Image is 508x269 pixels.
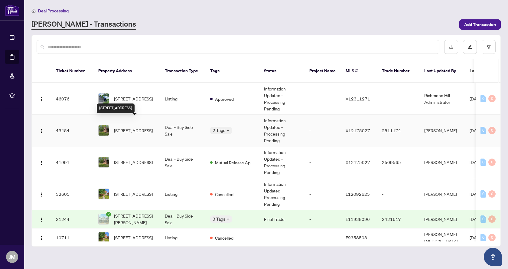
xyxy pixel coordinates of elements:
[488,95,496,102] div: 0
[459,19,501,30] button: Add Transaction
[160,210,205,228] td: Deal - Buy Side Sale
[488,159,496,166] div: 0
[304,83,341,115] td: -
[213,215,225,222] span: 3 Tags
[419,115,465,146] td: [PERSON_NAME]
[488,127,496,134] div: 0
[488,190,496,198] div: 0
[37,126,46,135] button: Logo
[99,189,109,199] img: thumbnail-img
[470,128,483,133] span: [DATE]
[470,235,483,240] span: [DATE]
[419,178,465,210] td: [PERSON_NAME]
[106,212,111,217] span: check-circle
[346,191,370,197] span: E12092625
[51,83,93,115] td: 46076
[215,159,254,166] span: Mutual Release Approved
[160,228,205,247] td: Listing
[31,19,136,30] a: [PERSON_NAME] - Transactions
[99,232,109,243] img: thumbnail-img
[419,83,465,115] td: Richmond Hill Administrator
[37,94,46,103] button: Logo
[215,191,233,198] span: Cancelled
[377,228,419,247] td: -
[377,83,419,115] td: -
[304,115,341,146] td: -
[39,160,44,165] img: Logo
[160,146,205,178] td: Deal - Buy Side Sale
[160,83,205,115] td: Listing
[419,210,465,228] td: [PERSON_NAME]
[377,146,419,178] td: 2509565
[51,178,93,210] td: 32605
[470,159,483,165] span: [DATE]
[51,115,93,146] td: 43454
[215,235,233,241] span: Cancelled
[213,127,225,134] span: 2 Tags
[37,189,46,199] button: Logo
[259,59,304,83] th: Status
[37,233,46,242] button: Logo
[259,83,304,115] td: Information Updated - Processing Pending
[51,146,93,178] td: 41991
[215,96,234,102] span: Approved
[39,217,44,222] img: Logo
[160,178,205,210] td: Listing
[38,8,69,14] span: Deal Processing
[114,212,155,226] span: [STREET_ADDRESS][PERSON_NAME]
[377,210,419,228] td: 2421617
[419,228,465,247] td: [PERSON_NAME][MEDICAL_DATA]
[480,234,486,241] div: 0
[419,146,465,178] td: [PERSON_NAME]
[463,40,477,54] button: edit
[484,248,502,266] button: Open asap
[377,178,419,210] td: -
[259,228,304,247] td: -
[5,5,19,16] img: logo
[419,59,465,83] th: Last Updated By
[51,228,93,247] td: 10711
[480,215,486,223] div: 0
[114,127,153,134] span: [STREET_ADDRESS]
[480,95,486,102] div: 0
[259,115,304,146] td: Information Updated - Processing Pending
[99,125,109,136] img: thumbnail-img
[31,9,36,13] span: home
[487,45,491,49] span: filter
[304,210,341,228] td: -
[114,234,153,241] span: [STREET_ADDRESS]
[9,253,15,261] span: JM
[304,178,341,210] td: -
[99,93,109,104] img: thumbnail-img
[488,234,496,241] div: 0
[114,159,153,166] span: [STREET_ADDRESS]
[259,178,304,210] td: Information Updated - Processing Pending
[259,146,304,178] td: Information Updated - Processing Pending
[346,216,370,222] span: E11938096
[449,45,453,49] span: download
[39,192,44,197] img: Logo
[51,210,93,228] td: 21244
[39,97,44,102] img: Logo
[114,95,153,102] span: [STREET_ADDRESS]
[160,115,205,146] td: Deal - Buy Side Sale
[377,59,419,83] th: Trade Number
[470,96,483,101] span: [DATE]
[37,157,46,167] button: Logo
[482,40,496,54] button: filter
[160,59,205,83] th: Transaction Type
[304,146,341,178] td: -
[39,129,44,133] img: Logo
[480,159,486,166] div: 0
[346,128,370,133] span: X12175027
[226,218,230,221] span: down
[39,236,44,241] img: Logo
[464,20,496,29] span: Add Transaction
[99,214,109,224] img: thumbnail-img
[205,59,259,83] th: Tags
[444,40,458,54] button: download
[259,210,304,228] td: Final Trade
[304,59,341,83] th: Project Name
[346,235,367,240] span: E9358503
[114,191,153,197] span: [STREET_ADDRESS]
